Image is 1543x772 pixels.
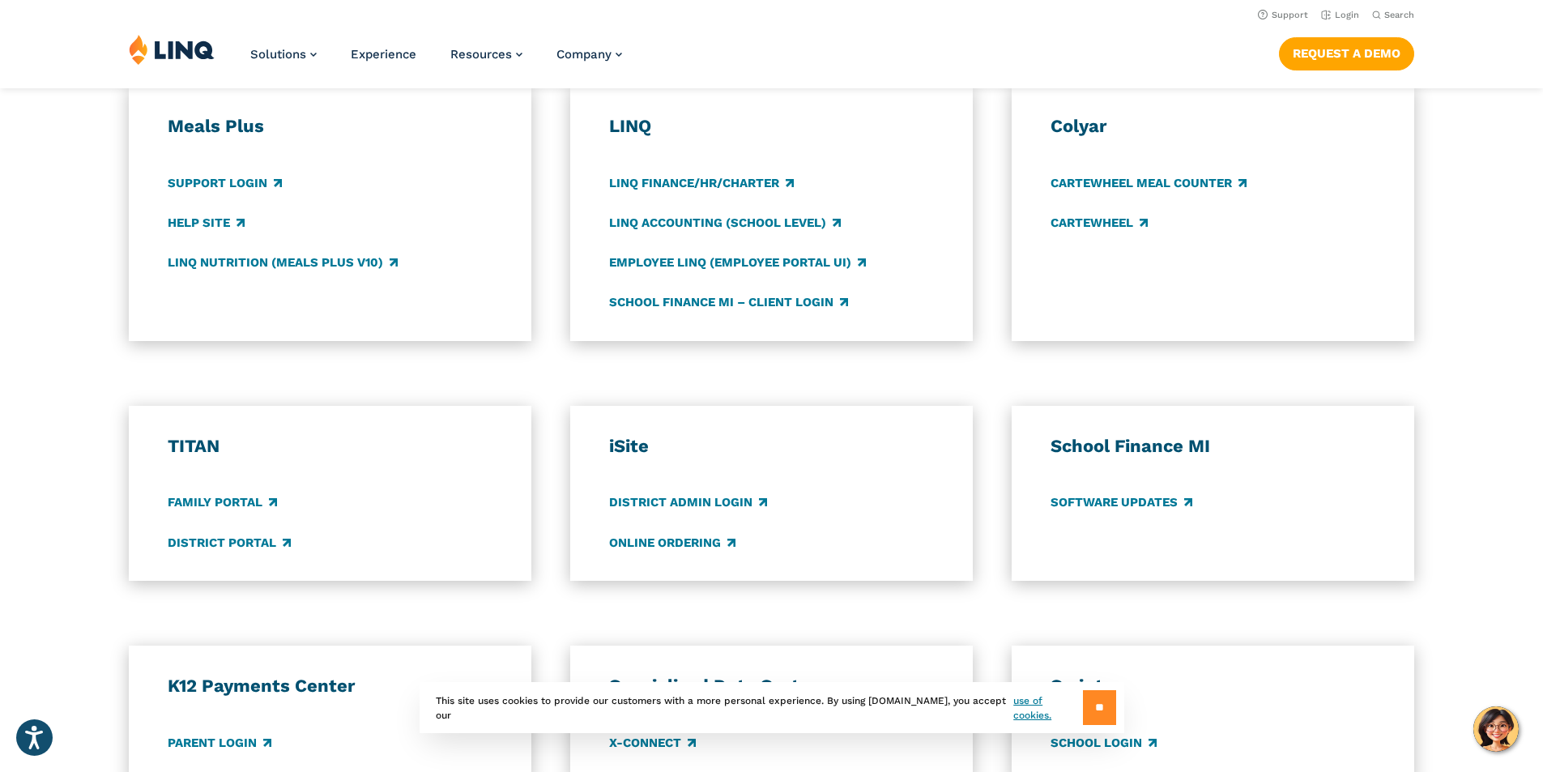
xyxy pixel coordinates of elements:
[1051,174,1247,192] a: CARTEWHEEL Meal Counter
[420,682,1124,733] div: This site uses cookies to provide our customers with a more personal experience. By using [DOMAIN...
[609,115,935,138] h3: LINQ
[1279,34,1414,70] nav: Button Navigation
[450,47,522,62] a: Resources
[1258,10,1308,20] a: Support
[129,34,215,65] img: LINQ | K‑12 Software
[609,435,935,458] h3: iSite
[609,174,794,192] a: LINQ Finance/HR/Charter
[1473,706,1519,752] button: Hello, have a question? Let’s chat.
[450,47,512,62] span: Resources
[1051,214,1148,232] a: CARTEWHEEL
[250,34,622,87] nav: Primary Navigation
[1051,115,1376,138] h3: Colyar
[168,435,493,458] h3: TITAN
[250,47,306,62] span: Solutions
[1279,37,1414,70] a: Request a Demo
[556,47,612,62] span: Company
[609,494,767,512] a: District Admin Login
[1013,693,1082,723] a: use of cookies.
[168,675,493,697] h3: K12 Payments Center
[556,47,622,62] a: Company
[1321,10,1359,20] a: Login
[168,494,277,512] a: Family Portal
[168,254,398,271] a: LINQ Nutrition (Meals Plus v10)
[250,47,317,62] a: Solutions
[168,115,493,138] h3: Meals Plus
[609,214,841,232] a: LINQ Accounting (school level)
[1051,494,1192,512] a: Software Updates
[609,293,848,311] a: School Finance MI – Client Login
[168,214,245,232] a: Help Site
[1051,675,1376,697] h3: Script
[1372,9,1414,21] button: Open Search Bar
[609,675,935,697] h3: Specialized Data Systems
[1384,10,1414,20] span: Search
[168,534,291,552] a: District Portal
[1051,435,1376,458] h3: School Finance MI
[351,47,416,62] a: Experience
[168,174,282,192] a: Support Login
[609,534,735,552] a: Online Ordering
[609,254,866,271] a: Employee LINQ (Employee Portal UI)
